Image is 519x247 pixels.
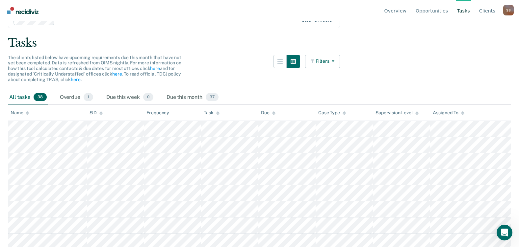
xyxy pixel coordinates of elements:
[71,77,80,82] a: here
[7,7,39,14] img: Recidiviz
[165,90,220,105] div: Due this month37
[8,55,181,82] span: The clients listed below have upcoming requirements due this month that have not yet been complet...
[59,90,94,105] div: Overdue1
[318,110,346,116] div: Case Type
[34,93,47,101] span: 38
[503,5,514,15] div: S B
[376,110,419,116] div: Supervision Level
[503,5,514,15] button: Profile dropdown button
[8,90,48,105] div: All tasks38
[261,110,275,116] div: Due
[11,110,29,116] div: Name
[206,93,219,101] span: 37
[105,90,155,105] div: Due this week0
[497,225,512,240] iframe: Intercom live chat
[84,93,93,101] span: 1
[8,36,511,50] div: Tasks
[305,55,340,68] button: Filters
[150,66,160,71] a: here
[143,93,153,101] span: 0
[146,110,169,116] div: Frequency
[112,71,122,77] a: here
[433,110,464,116] div: Assigned To
[90,110,103,116] div: SID
[204,110,219,116] div: Task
